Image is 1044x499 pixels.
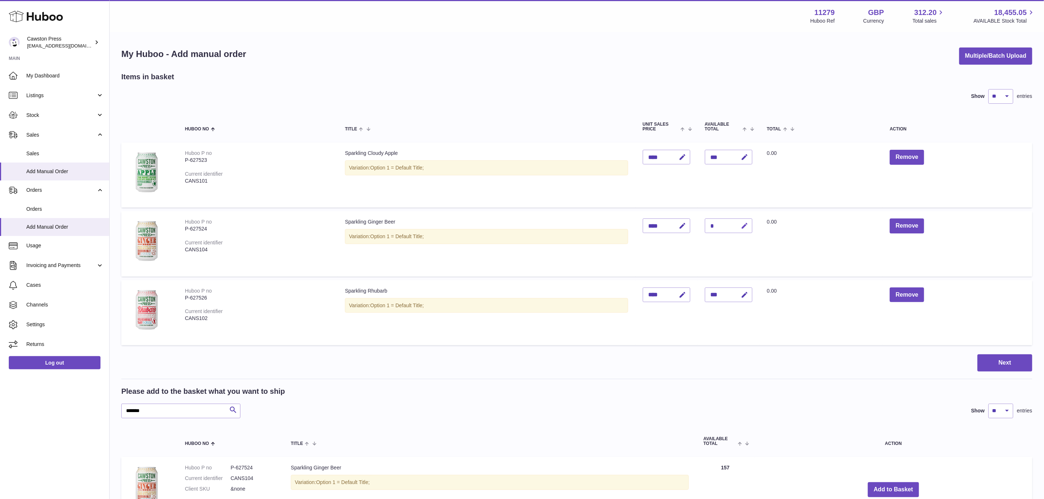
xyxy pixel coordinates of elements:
[185,315,330,322] div: CANS102
[185,246,330,253] div: CANS104
[1017,93,1032,100] span: entries
[868,8,884,18] strong: GBP
[9,356,100,369] a: Log out
[185,178,330,184] div: CANS101
[26,321,104,328] span: Settings
[185,240,223,245] div: Current identifier
[185,485,231,492] dt: Client SKU
[185,475,231,482] dt: Current identifier
[129,218,165,267] img: Sparkling Ginger Beer
[863,18,884,24] div: Currency
[26,262,96,269] span: Invoicing and Payments
[26,301,104,308] span: Channels
[26,187,96,194] span: Orders
[815,8,835,18] strong: 11279
[185,171,223,177] div: Current identifier
[26,224,104,231] span: Add Manual Order
[868,482,919,497] button: Add to Basket
[291,441,303,446] span: Title
[185,127,209,132] span: Huboo no
[345,160,628,175] div: Variation:
[703,437,736,446] span: AVAILABLE Total
[185,225,330,232] div: P-627524
[890,150,924,165] button: Remove
[26,72,104,79] span: My Dashboard
[755,429,1032,453] th: Action
[121,386,285,396] h2: Please add to the basket what you want to ship
[971,93,985,100] label: Show
[185,219,212,225] div: Huboo P no
[767,288,777,294] span: 0.00
[890,127,1025,132] div: Action
[121,72,174,82] h2: Items in basket
[767,219,777,225] span: 0.00
[914,8,937,18] span: 312.20
[1017,407,1032,414] span: entries
[971,407,985,414] label: Show
[316,479,370,485] span: Option 1 = Default Title;
[26,150,104,157] span: Sales
[26,341,104,348] span: Returns
[231,464,276,471] dd: P-627524
[959,47,1032,65] button: Multiple/Batch Upload
[26,282,104,289] span: Cases
[912,8,945,24] a: 312.20 Total sales
[26,132,96,138] span: Sales
[370,302,424,308] span: Option 1 = Default Title;
[345,229,628,244] div: Variation:
[890,218,924,233] button: Remove
[129,287,165,336] img: Sparkling Rhubarb
[185,294,330,301] div: P-627526
[994,8,1027,18] span: 18,455.05
[705,122,741,132] span: AVAILABLE Total
[26,242,104,249] span: Usage
[26,92,96,99] span: Listings
[26,112,96,119] span: Stock
[231,475,276,482] dd: CANS104
[185,288,212,294] div: Huboo P no
[370,233,424,239] span: Option 1 = Default Title;
[185,308,223,314] div: Current identifier
[643,122,679,132] span: Unit Sales Price
[973,8,1035,24] a: 18,455.05 AVAILABLE Stock Total
[185,157,330,164] div: P-627523
[185,150,212,156] div: Huboo P no
[370,165,424,171] span: Option 1 = Default Title;
[767,127,781,132] span: Total
[338,280,635,345] td: Sparkling Rhubarb
[912,18,945,24] span: Total sales
[338,211,635,276] td: Sparkling Ginger Beer
[345,127,357,132] span: Title
[26,206,104,213] span: Orders
[890,287,924,302] button: Remove
[27,43,107,49] span: [EMAIL_ADDRESS][DOMAIN_NAME]
[121,48,246,60] h1: My Huboo - Add manual order
[973,18,1035,24] span: AVAILABLE Stock Total
[185,464,231,471] dt: Huboo P no
[810,18,835,24] div: Huboo Ref
[345,298,628,313] div: Variation:
[291,475,689,490] div: Variation:
[27,35,93,49] div: Cawston Press
[231,485,276,492] dd: &none
[767,150,777,156] span: 0.00
[977,354,1032,372] button: Next
[26,168,104,175] span: Add Manual Order
[185,441,209,446] span: Huboo no
[338,142,635,207] td: Sparkling Cloudy Apple
[9,37,20,48] img: internalAdmin-11279@internal.huboo.com
[129,150,165,198] img: Sparkling Cloudy Apple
